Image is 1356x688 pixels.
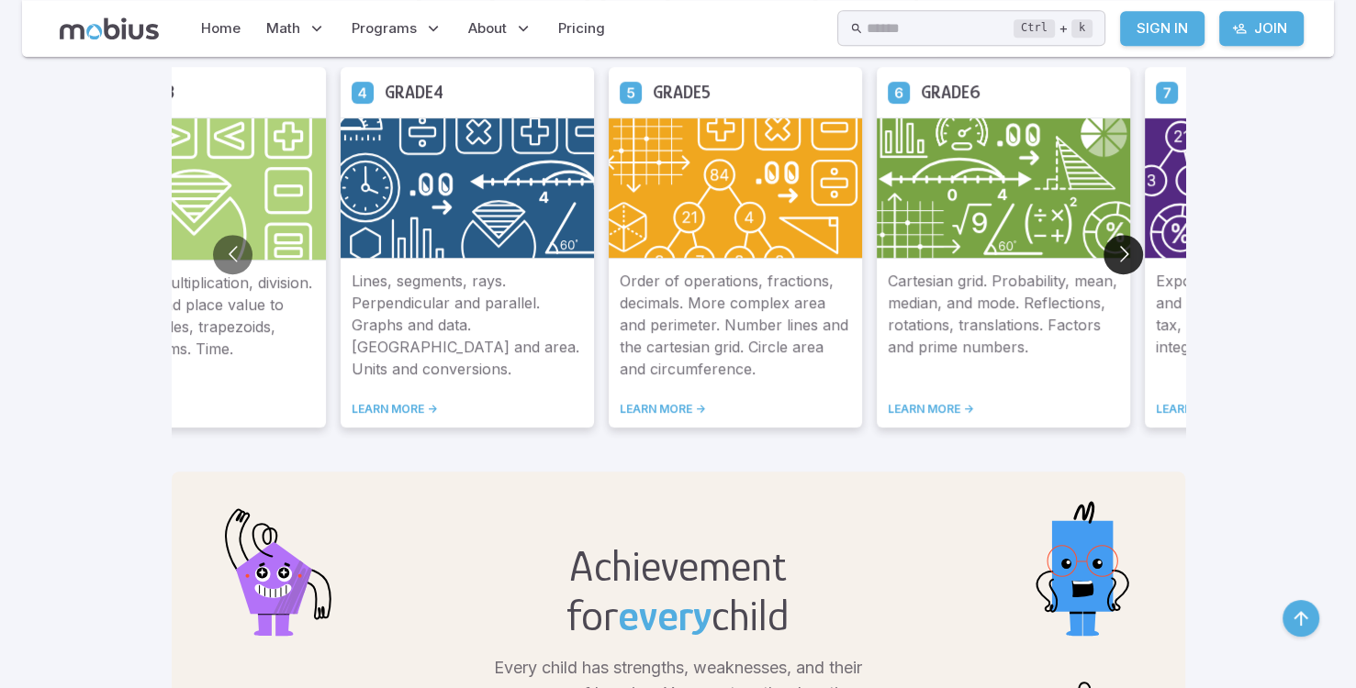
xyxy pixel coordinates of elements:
h2: Achievement [566,541,790,591]
kbd: Ctrl [1014,19,1055,38]
a: LEARN MORE -> [352,402,583,416]
h5: Grade 6 [921,78,981,106]
a: LEARN MORE -> [888,402,1119,416]
p: Fractions, multiplication, division. Decimals, and place value to 1000. Triangles, trapezoids, pa... [84,272,315,380]
p: Lines, segments, rays. Perpendicular and parallel. Graphs and data. [GEOGRAPHIC_DATA] and area. U... [352,270,583,380]
div: + [1014,17,1093,39]
span: Programs [352,18,417,39]
button: Go to next slide [1104,235,1143,274]
a: Home [196,7,246,50]
a: Join [1219,11,1304,46]
button: Go to previous slide [213,235,252,274]
a: LEARN MORE -> [84,402,315,416]
img: pentagon.svg [201,494,348,640]
h5: Grade 5 [653,78,711,106]
img: Grade 6 [877,117,1130,259]
span: About [468,18,507,39]
a: Pricing [553,7,611,50]
a: Grade 4 [352,81,374,103]
p: Cartesian grid. Probability, mean, median, and mode. Reflections, rotations, translations. Factor... [888,270,1119,380]
a: Grade 6 [888,81,910,103]
span: every [618,591,712,640]
p: Order of operations, fractions, decimals. More complex area and perimeter. Number lines and the c... [620,270,851,380]
img: Grade 3 [73,117,326,261]
img: Grade 5 [609,117,862,259]
h5: Grade 3 [117,78,174,106]
img: rectangle.svg [1009,494,1156,640]
h5: Grade 4 [385,78,443,106]
span: Math [266,18,300,39]
a: LEARN MORE -> [620,402,851,416]
h2: for child [566,591,790,640]
a: Grade 7 [1156,81,1178,103]
img: Grade 4 [341,117,594,259]
a: Sign In [1120,11,1205,46]
a: Grade 5 [620,81,642,103]
kbd: k [1071,19,1093,38]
